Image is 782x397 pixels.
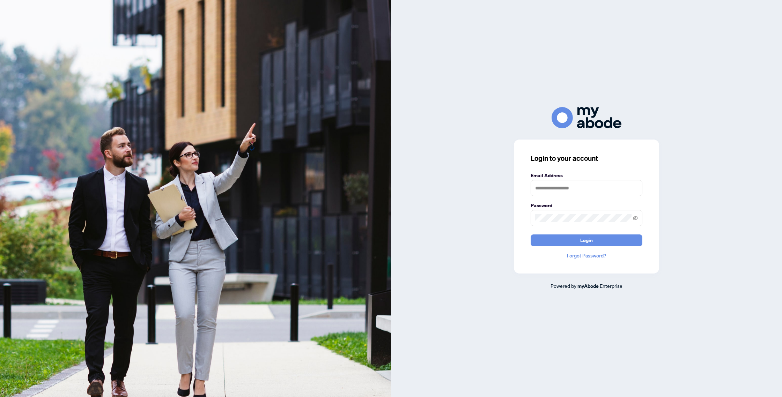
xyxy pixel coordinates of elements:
h3: Login to your account [531,153,642,163]
button: Login [531,234,642,246]
label: Email Address [531,172,642,179]
span: Powered by [551,283,576,289]
img: ma-logo [552,107,621,128]
span: eye-invisible [633,216,638,220]
a: myAbode [577,282,599,290]
span: Enterprise [600,283,622,289]
span: Login [580,235,593,246]
label: Password [531,202,642,209]
a: Forgot Password? [531,252,642,260]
